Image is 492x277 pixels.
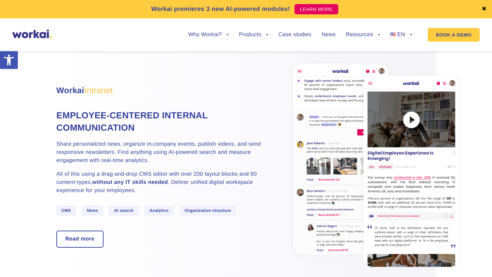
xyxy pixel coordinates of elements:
a: News [322,32,336,38]
a: Resources [346,32,380,38]
a: Why Workai? [188,32,229,38]
a: Products [239,32,268,38]
a: ✖ [482,6,487,12]
a: Case studies [278,32,311,38]
span: Intranet [84,86,113,95]
a: BOOK A DEMO [428,28,480,42]
h4: Employee-centered internal communication [56,109,261,134]
p: All of this using a drag-and-drop CMS editor with over 200 layout blocks and 60 content-types, . ... [56,170,261,195]
span: News [82,206,103,216]
span: EN [397,32,405,38]
p: Workai premieres 3 new AI-powered modules! [151,4,290,14]
iframe: Popup CTA [3,218,188,274]
span: AI search [109,206,139,216]
span: CMS [56,206,76,216]
h3: Workai [56,85,261,97]
a: LEARN MORE [295,4,338,14]
span: Analytics [145,206,174,216]
strong: without any IT skills needed [92,179,168,185]
p: Share personalized news, organize in-company events, publish videos, and send responsive newslett... [56,140,261,165]
span: Organization structure [180,206,236,216]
